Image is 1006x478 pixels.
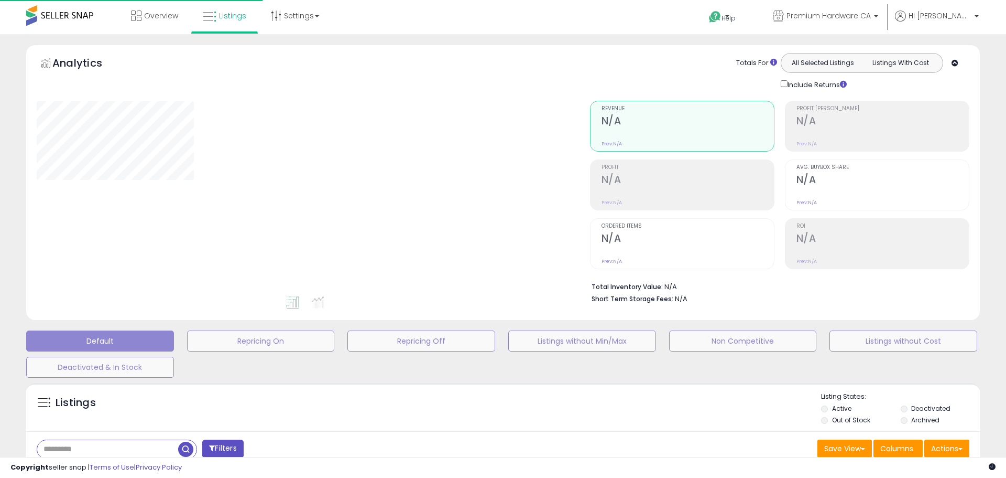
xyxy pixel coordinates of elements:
small: Prev: N/A [796,258,817,264]
button: Repricing On [187,331,335,352]
div: Include Returns [773,78,859,90]
strong: Copyright [10,462,49,472]
button: Listings without Cost [829,331,977,352]
h2: N/A [602,232,774,247]
span: Hi [PERSON_NAME] [909,10,971,21]
small: Prev: N/A [602,141,622,147]
span: Avg. Buybox Share [796,165,969,171]
span: Overview [144,10,178,21]
small: Prev: N/A [796,141,817,147]
small: Prev: N/A [602,199,622,206]
button: Listings With Cost [861,56,939,70]
span: Profit [PERSON_NAME] [796,106,969,112]
h2: N/A [602,115,774,129]
a: Hi [PERSON_NAME] [895,10,979,34]
h5: Analytics [52,56,123,73]
h2: N/A [796,174,969,188]
button: All Selected Listings [784,56,862,70]
div: seller snap | | [10,463,182,473]
div: Totals For [736,58,777,68]
button: Deactivated & In Stock [26,357,174,378]
b: Total Inventory Value: [592,282,663,291]
button: Listings without Min/Max [508,331,656,352]
span: Listings [219,10,246,21]
span: Ordered Items [602,224,774,229]
span: N/A [675,294,687,304]
small: Prev: N/A [796,199,817,206]
span: Profit [602,165,774,171]
i: Get Help [708,10,721,24]
li: N/A [592,280,961,292]
span: Revenue [602,106,774,112]
b: Short Term Storage Fees: [592,294,673,303]
h2: N/A [796,115,969,129]
button: Repricing Off [347,331,495,352]
h2: N/A [796,232,969,247]
a: Help [701,3,756,34]
span: Premium Hardware CA [786,10,871,21]
span: Help [721,14,736,23]
small: Prev: N/A [602,258,622,264]
h2: N/A [602,174,774,188]
button: Default [26,331,174,352]
button: Non Competitive [669,331,817,352]
span: ROI [796,224,969,229]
